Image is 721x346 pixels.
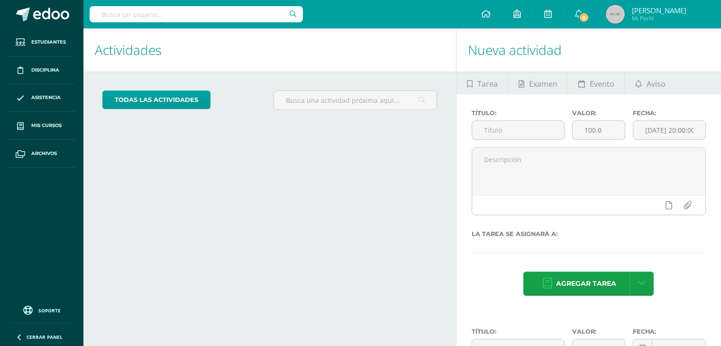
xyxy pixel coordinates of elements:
[632,14,686,22] span: Mi Perfil
[274,91,437,109] input: Busca una actividad próxima aquí...
[472,230,706,237] label: La tarea se asignará a:
[31,94,61,101] span: Asistencia
[31,38,66,46] span: Estudiantes
[633,109,706,117] label: Fecha:
[31,66,59,74] span: Disciplina
[572,328,625,335] label: Valor:
[102,91,210,109] a: todas las Actividades
[31,122,62,129] span: Mis cursos
[633,121,705,139] input: Fecha de entrega
[472,109,565,117] label: Título:
[8,56,76,84] a: Disciplina
[472,328,565,335] label: Título:
[8,140,76,168] a: Archivos
[38,307,61,314] span: Soporte
[472,121,565,139] input: Título
[590,73,614,95] span: Evento
[529,73,557,95] span: Examen
[8,112,76,140] a: Mis cursos
[568,72,624,94] a: Evento
[27,334,63,340] span: Cerrar panel
[8,84,76,112] a: Asistencia
[633,328,706,335] label: Fecha:
[632,6,686,15] span: [PERSON_NAME]
[468,28,710,72] h1: Nueva actividad
[606,5,625,24] img: 45x45
[11,303,72,316] a: Soporte
[625,72,675,94] a: Aviso
[508,72,567,94] a: Examen
[572,109,625,117] label: Valor:
[573,121,625,139] input: Puntos máximos
[556,272,616,295] span: Agregar tarea
[31,150,57,157] span: Archivos
[579,12,589,23] span: 8
[477,73,498,95] span: Tarea
[95,28,445,72] h1: Actividades
[90,6,303,22] input: Busca un usuario...
[456,72,508,94] a: Tarea
[8,28,76,56] a: Estudiantes
[647,73,666,95] span: Aviso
